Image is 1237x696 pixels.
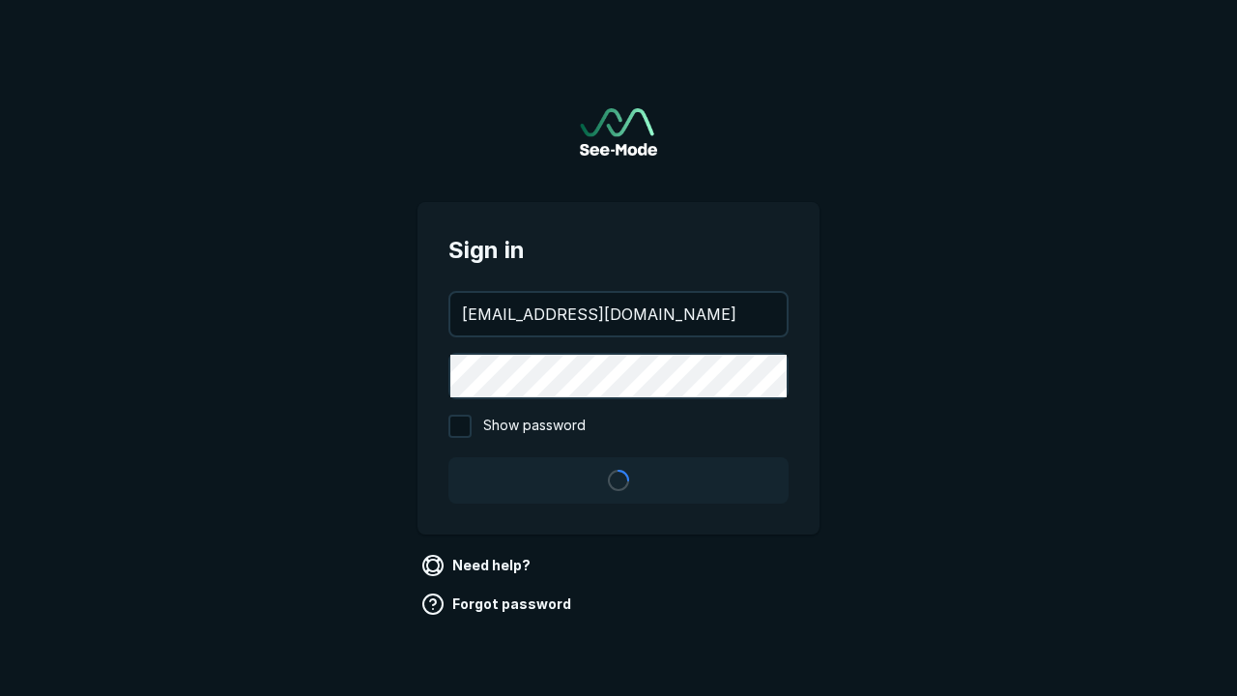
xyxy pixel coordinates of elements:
img: See-Mode Logo [580,108,657,156]
a: Forgot password [417,589,579,620]
a: Go to sign in [580,108,657,156]
span: Show password [483,415,586,438]
span: Sign in [448,233,789,268]
a: Need help? [417,550,538,581]
input: your@email.com [450,293,787,335]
